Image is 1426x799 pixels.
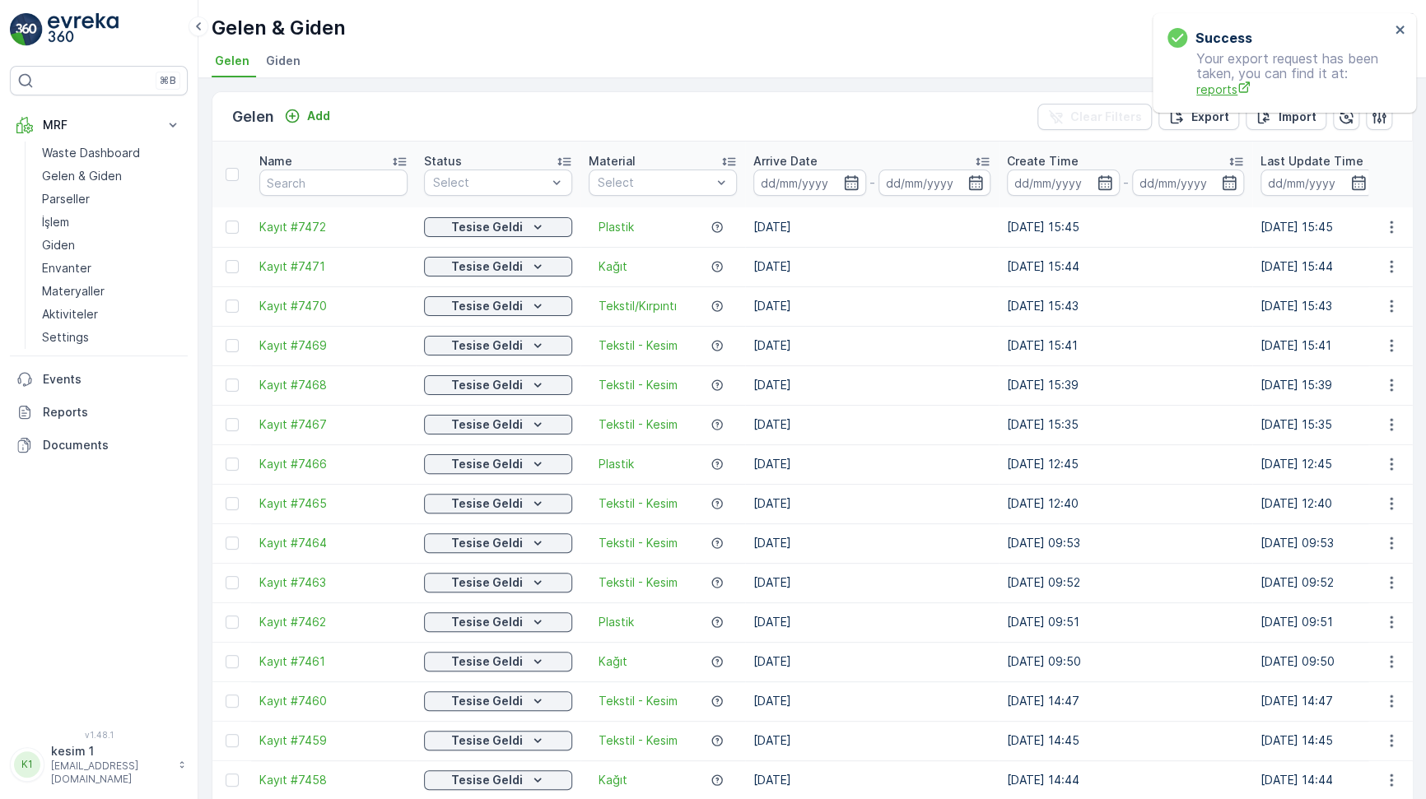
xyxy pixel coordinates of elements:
td: [DATE] 14:45 [999,721,1252,760]
p: Gelen [232,105,274,128]
div: Toggle Row Selected [226,458,239,471]
p: Export [1191,109,1229,125]
a: Kayıt #7463 [259,574,408,591]
button: Tesise Geldi [424,691,572,711]
a: Tekstil/Kırpıntı [599,298,677,314]
button: Export [1158,104,1239,130]
a: Kayıt #7461 [259,653,408,670]
a: Tekstil - Kesim [599,416,678,433]
p: Material [589,153,636,170]
a: reports [1196,81,1390,98]
button: Import [1246,104,1326,130]
a: Kayıt #7467 [259,416,408,433]
input: dd/mm/yyyy [753,170,866,196]
a: Kayıt #7464 [259,535,408,551]
a: Tekstil - Kesim [599,535,678,551]
div: Toggle Row Selected [226,221,239,234]
div: Toggle Row Selected [226,773,239,787]
span: Kayıt #7470 [259,298,408,314]
td: [DATE] [745,484,999,523]
p: Tesise Geldi [451,535,523,551]
td: [DATE] 15:35 [999,405,1252,444]
p: - [869,173,875,193]
span: v 1.48.1 [10,730,188,740]
button: Tesise Geldi [424,612,572,632]
div: Toggle Row Selected [226,497,239,510]
p: Your export request has been taken, you can find it at: [1167,51,1390,98]
a: Reports [10,396,188,429]
p: Parseller [42,191,90,207]
a: İşlem [35,211,188,234]
span: Kayıt #7462 [259,614,408,630]
button: Tesise Geldi [424,731,572,750]
div: Toggle Row Selected [226,379,239,392]
span: Kağıt [599,653,627,670]
td: [DATE] [745,365,999,405]
a: Parseller [35,188,188,211]
td: [DATE] [745,602,999,642]
p: Tesise Geldi [451,416,523,433]
a: Gelen & Giden [35,165,188,188]
a: Kayıt #7472 [259,219,408,235]
span: Kayıt #7458 [259,772,408,788]
a: Tekstil - Kesim [599,693,678,709]
span: Kayıt #7466 [259,456,408,472]
p: İşlem [42,214,69,230]
button: Tesise Geldi [424,336,572,355]
input: Search [259,170,408,196]
p: Select [598,174,711,191]
p: Create Time [1007,153,1079,170]
div: Toggle Row Selected [226,655,239,668]
a: Kayıt #7460 [259,693,408,709]
a: Tekstil - Kesim [599,377,678,393]
td: [DATE] [745,563,999,602]
a: Materyaller [35,280,188,303]
div: Toggle Row Selected [226,537,239,550]
div: Toggle Row Selected [226,300,239,313]
a: Envanter [35,257,188,280]
td: [DATE] [745,721,999,760]
a: Kağıt [599,258,627,275]
a: Plastik [599,614,634,630]
p: Tesise Geldi [451,258,523,275]
a: Kayıt #7469 [259,337,408,354]
p: Tesise Geldi [451,693,523,709]
div: Toggle Row Selected [226,734,239,747]
p: Status [424,153,462,170]
p: Name [259,153,292,170]
td: [DATE] 09:53 [999,523,1252,563]
button: Tesise Geldi [424,217,572,237]
p: Tesise Geldi [451,614,523,630]
button: Tesise Geldi [424,415,572,434]
p: Events [43,371,181,388]
span: Kayıt #7468 [259,377,408,393]
a: Events [10,363,188,396]
input: dd/mm/yyyy [878,170,991,196]
a: Kağıt [599,772,627,788]
p: Add [307,108,330,124]
td: [DATE] 09:51 [999,602,1252,642]
p: Waste Dashboard [42,145,140,161]
p: - [1123,173,1129,193]
p: Tesise Geldi [451,495,523,512]
td: [DATE] 15:43 [999,286,1252,326]
img: logo_light-DOdMpM7g.png [48,13,119,46]
td: [DATE] [745,207,999,247]
p: Tesise Geldi [451,298,523,314]
p: Tesise Geldi [451,772,523,788]
td: [DATE] 15:45 [999,207,1252,247]
a: Plastik [599,456,634,472]
span: Kayıt #7465 [259,495,408,512]
div: Toggle Row Selected [226,260,239,273]
p: Reports [43,404,181,420]
a: Tekstil - Kesim [599,574,678,591]
p: Tesise Geldi [451,574,523,591]
span: Kayıt #7459 [259,732,408,749]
